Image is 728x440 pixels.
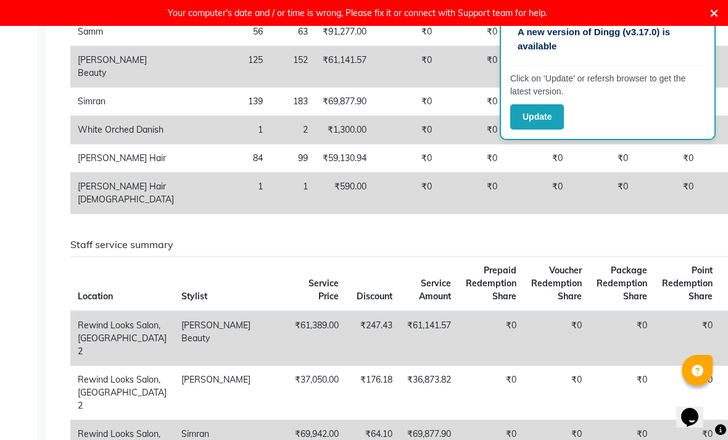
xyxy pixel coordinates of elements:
[531,265,582,302] span: Voucher Redemption Share
[676,391,716,428] iframe: chat widget
[174,365,287,420] td: [PERSON_NAME]
[589,311,655,366] td: ₹0
[184,46,270,88] td: 125
[315,18,374,46] td: ₹91,277.00
[458,365,524,420] td: ₹0
[70,18,184,46] td: Samm
[270,144,315,173] td: 99
[458,311,524,366] td: ₹0
[524,365,589,420] td: ₹0
[589,365,655,420] td: ₹0
[70,46,184,88] td: [PERSON_NAME] Beauty
[70,116,184,144] td: White Orched Danish
[635,173,701,214] td: ₹0
[270,46,315,88] td: 152
[270,88,315,116] td: 183
[70,311,174,366] td: Rewind Looks Salon, [GEOGRAPHIC_DATA] 2
[439,173,505,214] td: ₹0
[270,18,315,46] td: 63
[270,173,315,214] td: 1
[655,365,720,420] td: ₹0
[655,311,720,366] td: ₹0
[315,173,374,214] td: ₹590.00
[466,265,516,302] span: Prepaid Redemption Share
[439,46,505,88] td: ₹0
[346,311,400,366] td: ₹247.43
[315,88,374,116] td: ₹69,877.90
[287,365,346,420] td: ₹37,050.00
[270,116,315,144] td: 2
[374,46,439,88] td: ₹0
[505,173,570,214] td: ₹0
[70,173,184,214] td: [PERSON_NAME] Hair [DEMOGRAPHIC_DATA]
[400,365,458,420] td: ₹36,873.82
[570,144,635,173] td: ₹0
[524,311,589,366] td: ₹0
[184,116,270,144] td: 1
[505,144,570,173] td: ₹0
[439,144,505,173] td: ₹0
[184,173,270,214] td: 1
[315,46,374,88] td: ₹61,141.57
[70,144,184,173] td: [PERSON_NAME] Hair
[357,291,392,302] span: Discount
[70,88,184,116] td: Simran
[439,116,505,144] td: ₹0
[570,173,635,214] td: ₹0
[346,365,400,420] td: ₹176.18
[315,144,374,173] td: ₹59,130.94
[518,25,698,53] p: A new version of Dingg (v3.17.0) is available
[374,18,439,46] td: ₹0
[168,5,547,21] div: Your computer's date and / or time is wrong, Please fix it or connect with Support team for help.
[510,72,705,98] p: Click on ‘Update’ or refersh browser to get the latest version.
[374,88,439,116] td: ₹0
[181,291,207,302] span: Stylist
[439,18,505,46] td: ₹0
[635,144,701,173] td: ₹0
[287,311,346,366] td: ₹61,389.00
[315,116,374,144] td: ₹1,300.00
[78,291,113,302] span: Location
[70,239,701,251] h6: Staff service summary
[184,88,270,116] td: 139
[374,173,439,214] td: ₹0
[510,104,564,130] button: Update
[184,18,270,46] td: 56
[174,311,287,366] td: [PERSON_NAME] Beauty
[400,311,458,366] td: ₹61,141.57
[597,265,647,302] span: Package Redemption Share
[184,144,270,173] td: 84
[374,144,439,173] td: ₹0
[70,365,174,420] td: Rewind Looks Salon, [GEOGRAPHIC_DATA] 2
[308,278,339,302] span: Service Price
[439,88,505,116] td: ₹0
[374,116,439,144] td: ₹0
[419,278,451,302] span: Service Amount
[662,265,713,302] span: Point Redemption Share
